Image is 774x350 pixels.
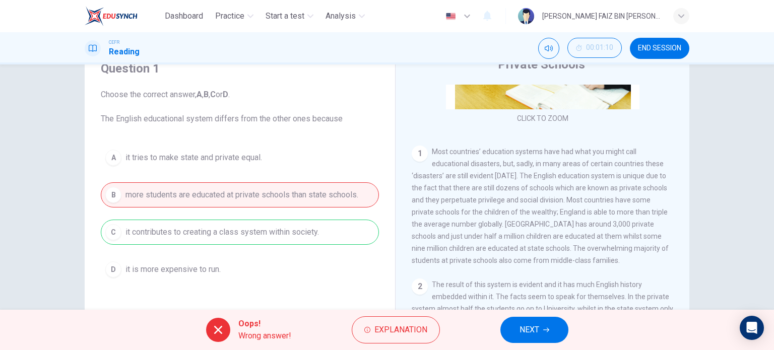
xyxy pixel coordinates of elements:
b: B [204,90,209,99]
span: Practice [215,10,244,22]
span: Most countries’ education systems have had what you might call educational disasters, but, sadly,... [412,148,669,264]
span: Start a test [266,10,304,22]
button: NEXT [500,317,568,343]
img: EduSynch logo [85,6,138,26]
img: en [444,13,457,20]
h4: Private Schools [498,56,585,73]
span: Choose the correct answer, , , or . The English educational system differs from the other ones be... [101,89,379,125]
span: Dashboard [165,10,203,22]
span: Explanation [374,323,427,337]
h4: Question 1 [101,60,379,77]
span: CEFR [109,39,119,46]
span: Oops! [238,318,291,330]
span: Analysis [326,10,356,22]
button: Analysis [321,7,369,25]
span: NEXT [520,323,539,337]
b: A [197,90,202,99]
div: 1 [412,146,428,162]
span: Wrong answer! [238,330,291,342]
b: C [210,90,216,99]
a: EduSynch logo [85,6,161,26]
button: Explanation [352,316,440,343]
h1: Reading [109,46,140,58]
span: END SESSION [638,44,681,52]
img: Profile picture [518,8,534,24]
span: 00:01:10 [586,44,613,52]
button: Start a test [262,7,317,25]
button: Dashboard [161,7,207,25]
div: Mute [538,38,559,59]
div: Hide [567,38,622,59]
div: Open Intercom Messenger [740,316,764,340]
div: 2 [412,278,428,295]
button: Practice [211,7,257,25]
button: END SESSION [630,38,689,59]
b: D [223,90,228,99]
div: [PERSON_NAME] FAIZ BIN [PERSON_NAME] [542,10,661,22]
button: 00:01:10 [567,38,622,58]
